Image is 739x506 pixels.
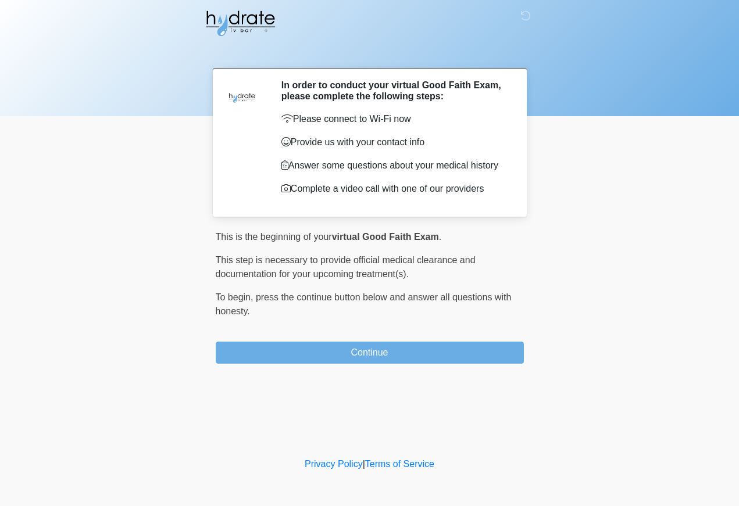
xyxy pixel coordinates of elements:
[281,159,506,173] p: Answer some questions about your medical history
[439,232,441,242] span: .
[204,9,276,38] img: Hydrate IV Bar - Fort Collins Logo
[216,342,524,364] button: Continue
[216,292,256,302] span: To begin,
[305,459,363,469] a: Privacy Policy
[363,459,365,469] a: |
[365,459,434,469] a: Terms of Service
[207,42,533,63] h1: ‎ ‎ ‎
[224,80,259,114] img: Agent Avatar
[332,232,439,242] strong: virtual Good Faith Exam
[281,135,506,149] p: Provide us with your contact info
[281,80,506,102] h2: In order to conduct your virtual Good Faith Exam, please complete the following steps:
[281,112,506,126] p: Please connect to Wi-Fi now
[216,232,332,242] span: This is the beginning of your
[281,182,506,196] p: Complete a video call with one of our providers
[216,255,476,279] span: This step is necessary to provide official medical clearance and documentation for your upcoming ...
[216,292,512,316] span: press the continue button below and answer all questions with honesty.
